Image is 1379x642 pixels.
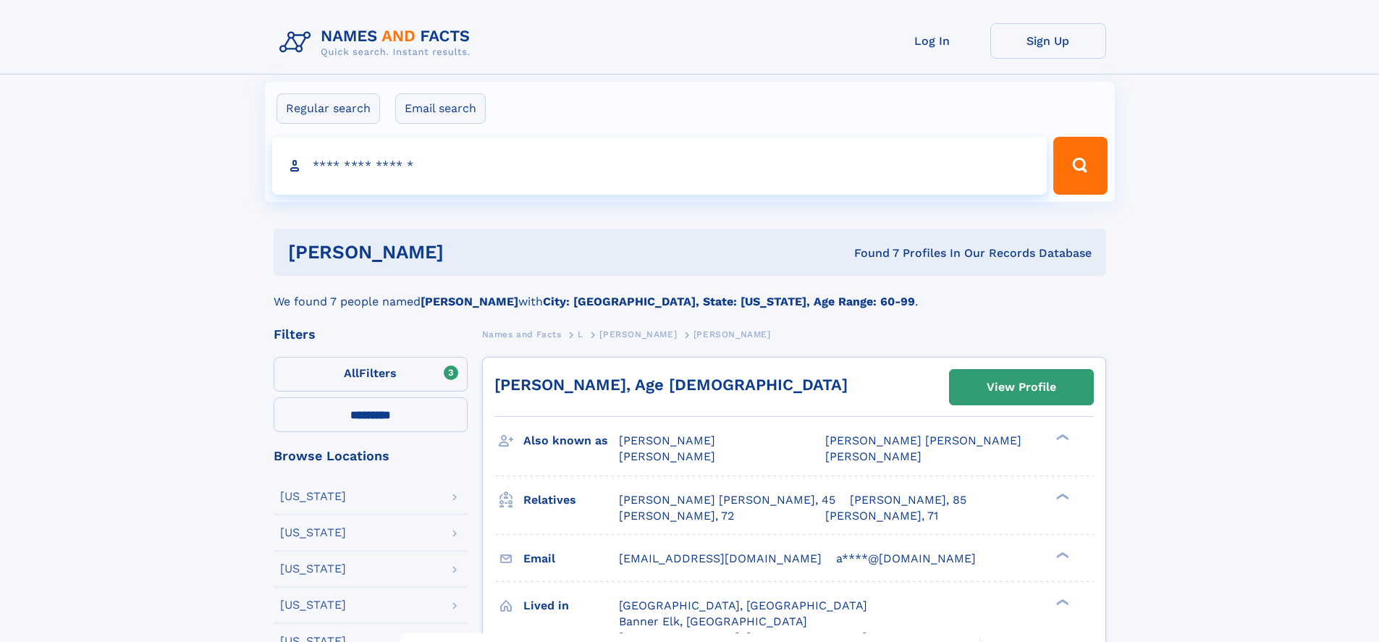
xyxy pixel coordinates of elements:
[395,93,486,124] label: Email search
[1053,550,1070,559] div: ❯
[421,295,518,308] b: [PERSON_NAME]
[825,508,938,524] a: [PERSON_NAME], 71
[619,492,835,508] a: [PERSON_NAME] [PERSON_NAME], 45
[987,371,1056,404] div: View Profile
[523,594,619,618] h3: Lived in
[274,357,468,392] label: Filters
[825,434,1021,447] span: [PERSON_NAME] [PERSON_NAME]
[274,449,468,463] div: Browse Locations
[274,328,468,341] div: Filters
[599,325,677,343] a: [PERSON_NAME]
[950,370,1093,405] a: View Profile
[1053,597,1070,607] div: ❯
[280,599,346,611] div: [US_STATE]
[619,599,867,612] span: [GEOGRAPHIC_DATA], [GEOGRAPHIC_DATA]
[274,276,1106,311] div: We found 7 people named with .
[523,546,619,571] h3: Email
[277,93,380,124] label: Regular search
[619,449,715,463] span: [PERSON_NAME]
[523,428,619,453] h3: Also known as
[578,325,583,343] a: L
[543,295,915,308] b: City: [GEOGRAPHIC_DATA], State: [US_STATE], Age Range: 60-99
[990,23,1106,59] a: Sign Up
[272,137,1047,195] input: search input
[288,243,649,261] h1: [PERSON_NAME]
[578,329,583,339] span: L
[344,366,359,380] span: All
[619,434,715,447] span: [PERSON_NAME]
[1053,491,1070,501] div: ❯
[599,329,677,339] span: [PERSON_NAME]
[1053,137,1107,195] button: Search Button
[494,376,848,394] a: [PERSON_NAME], Age [DEMOGRAPHIC_DATA]
[523,488,619,512] h3: Relatives
[693,329,771,339] span: [PERSON_NAME]
[280,527,346,538] div: [US_STATE]
[874,23,990,59] a: Log In
[649,245,1092,261] div: Found 7 Profiles In Our Records Database
[619,552,822,565] span: [EMAIL_ADDRESS][DOMAIN_NAME]
[825,449,922,463] span: [PERSON_NAME]
[280,563,346,575] div: [US_STATE]
[1053,433,1070,442] div: ❯
[280,491,346,502] div: [US_STATE]
[274,23,482,62] img: Logo Names and Facts
[619,614,807,628] span: Banner Elk, [GEOGRAPHIC_DATA]
[850,492,966,508] a: [PERSON_NAME], 85
[482,325,562,343] a: Names and Facts
[619,508,734,524] a: [PERSON_NAME], 72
